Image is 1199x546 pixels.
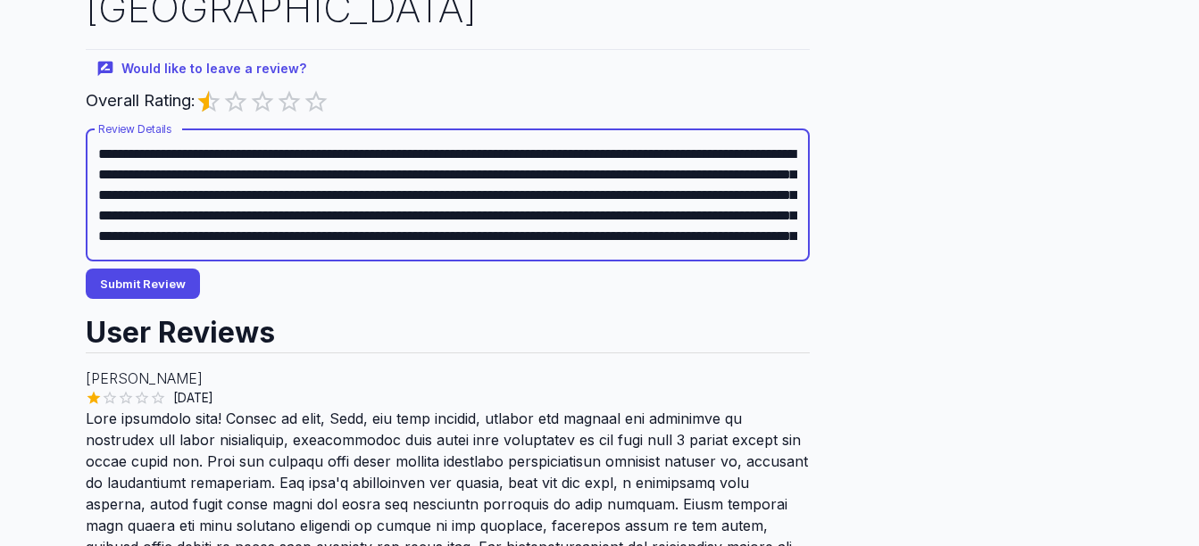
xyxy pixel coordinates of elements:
[86,88,196,115] label: Overall Rating:
[166,389,221,407] span: [DATE]
[86,299,810,352] h2: User Reviews
[86,269,200,300] button: Submit Review
[86,50,321,88] button: Would like to leave a review?
[98,121,171,136] label: Review Details
[86,368,810,389] p: [PERSON_NAME]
